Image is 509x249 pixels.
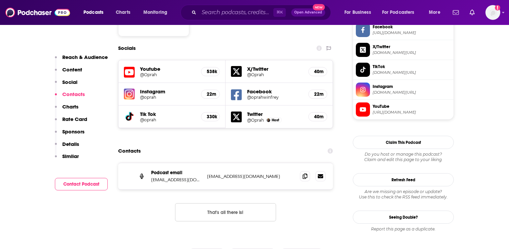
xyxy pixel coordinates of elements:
button: Contacts [55,91,85,103]
span: https://www.facebook.com/oprahwinfrey [373,30,451,35]
img: Podchaser - Follow, Share and Rate Podcasts [5,6,70,19]
h5: Twitter [247,111,303,117]
button: open menu [79,7,112,18]
button: Details [55,141,79,153]
button: Social [55,79,77,91]
button: Show profile menu [485,5,500,20]
button: open menu [340,7,379,18]
button: Claim This Podcast [353,136,454,149]
span: New [313,4,325,10]
div: Search podcasts, credits, & more... [187,5,337,20]
a: TikTok[DOMAIN_NAME][URL] [356,63,451,77]
span: https://www.youtube.com/@Oprah [373,110,451,115]
span: Monitoring [143,8,167,17]
a: @oprahwinfrey [247,95,303,100]
a: Instagram[DOMAIN_NAME][URL] [356,83,451,97]
a: YouTube[URL][DOMAIN_NAME] [356,102,451,117]
span: Facebook [373,24,451,30]
span: TikTok [373,64,451,70]
button: Charts [55,103,78,116]
h5: Facebook [247,88,303,95]
button: open menu [139,7,176,18]
div: Claim and edit this page to your liking. [353,152,454,162]
button: Open AdvancedNew [291,8,325,17]
p: Podcast email [151,170,202,176]
p: Rate Card [62,116,87,122]
p: Content [62,66,82,73]
h5: 22m [314,91,321,97]
span: instagram.com/oprah [373,90,451,95]
p: Sponsors [62,128,84,135]
button: Refresh Feed [353,173,454,186]
a: X/Twitter[DOMAIN_NAME][URL] [356,43,451,57]
h5: 22m [207,91,214,97]
button: Sponsors [55,128,84,141]
span: More [429,8,440,17]
h5: Youtube [140,66,196,72]
button: Rate Card [55,116,87,128]
svg: Add a profile image [495,5,500,10]
button: Similar [55,153,79,165]
a: @oprah [140,95,196,100]
h5: 40m [314,69,321,74]
span: Host [272,118,279,122]
p: Contacts [62,91,85,97]
img: iconImage [124,89,135,99]
p: [EMAIL_ADDRESS][DOMAIN_NAME] [207,174,295,179]
button: Reach & Audience [55,54,108,66]
span: YouTube [373,103,451,110]
span: twitter.com/Oprah [373,50,451,55]
a: Show notifications dropdown [467,7,477,18]
h2: Contacts [118,145,141,157]
a: @Oprah [247,118,264,123]
img: Oprah Winfrey [267,118,270,122]
a: Facebook[URL][DOMAIN_NAME] [356,23,451,37]
span: Logged in as simonkids1 [485,5,500,20]
a: Seeing Double? [353,211,454,224]
span: Charts [116,8,130,17]
button: Content [55,66,82,79]
span: Instagram [373,84,451,90]
button: open menu [378,7,424,18]
span: ⌘ K [273,8,286,17]
button: Contact Podcast [55,178,108,190]
p: Similar [62,153,79,159]
span: Do you host or manage this podcast? [353,152,454,157]
a: @Oprah [140,72,196,77]
img: User Profile [485,5,500,20]
span: X/Twitter [373,44,451,50]
button: Nothing here. [175,203,276,221]
a: @oprah [140,117,196,122]
input: Search podcasts, credits, & more... [199,7,273,18]
p: Charts [62,103,78,110]
p: [EMAIL_ADDRESS][DOMAIN_NAME] [151,177,202,183]
h5: 538k [207,69,214,74]
a: Charts [111,7,134,18]
span: Open Advanced [294,11,322,14]
span: For Podcasters [382,8,414,17]
h2: Socials [118,42,136,55]
span: For Business [344,8,371,17]
div: Are we missing an episode or update? Use this to check the RSS feed immediately. [353,189,454,200]
h5: Instagram [140,88,196,95]
h5: Tik Tok [140,111,196,117]
p: Social [62,79,77,85]
a: @Oprah [247,72,303,77]
h5: 40m [314,114,321,120]
button: open menu [424,7,449,18]
span: tiktok.com/@oprah [373,70,451,75]
p: Details [62,141,79,147]
h5: 330k [207,114,214,120]
span: Podcasts [83,8,103,17]
p: Reach & Audience [62,54,108,60]
h5: X/Twitter [247,66,303,72]
a: Show notifications dropdown [450,7,462,18]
